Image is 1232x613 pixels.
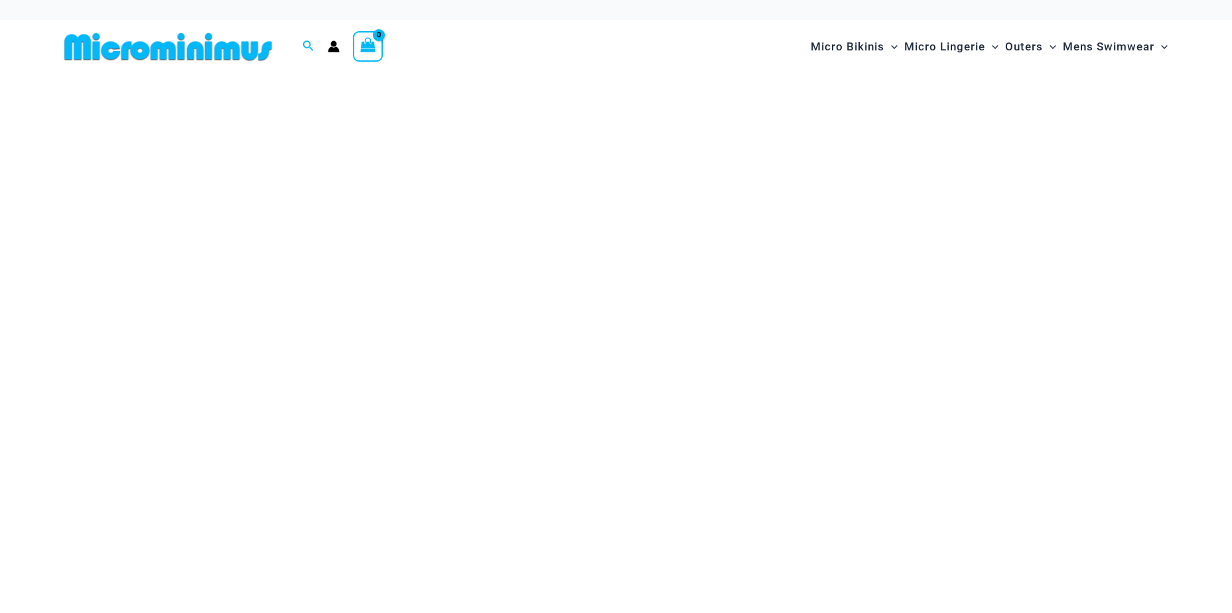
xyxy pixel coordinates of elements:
[904,30,985,64] span: Micro Lingerie
[1043,30,1056,64] span: Menu Toggle
[985,30,998,64] span: Menu Toggle
[805,25,1174,69] nav: Site Navigation
[303,38,314,55] a: Search icon link
[353,31,383,62] a: View Shopping Cart, empty
[1002,27,1060,67] a: OutersMenu ToggleMenu Toggle
[1154,30,1168,64] span: Menu Toggle
[884,30,898,64] span: Menu Toggle
[811,30,884,64] span: Micro Bikinis
[59,32,277,62] img: MM SHOP LOGO FLAT
[901,27,1002,67] a: Micro LingerieMenu ToggleMenu Toggle
[1060,27,1171,67] a: Mens SwimwearMenu ToggleMenu Toggle
[807,27,901,67] a: Micro BikinisMenu ToggleMenu Toggle
[1005,30,1043,64] span: Outers
[1063,30,1154,64] span: Mens Swimwear
[328,40,340,52] a: Account icon link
